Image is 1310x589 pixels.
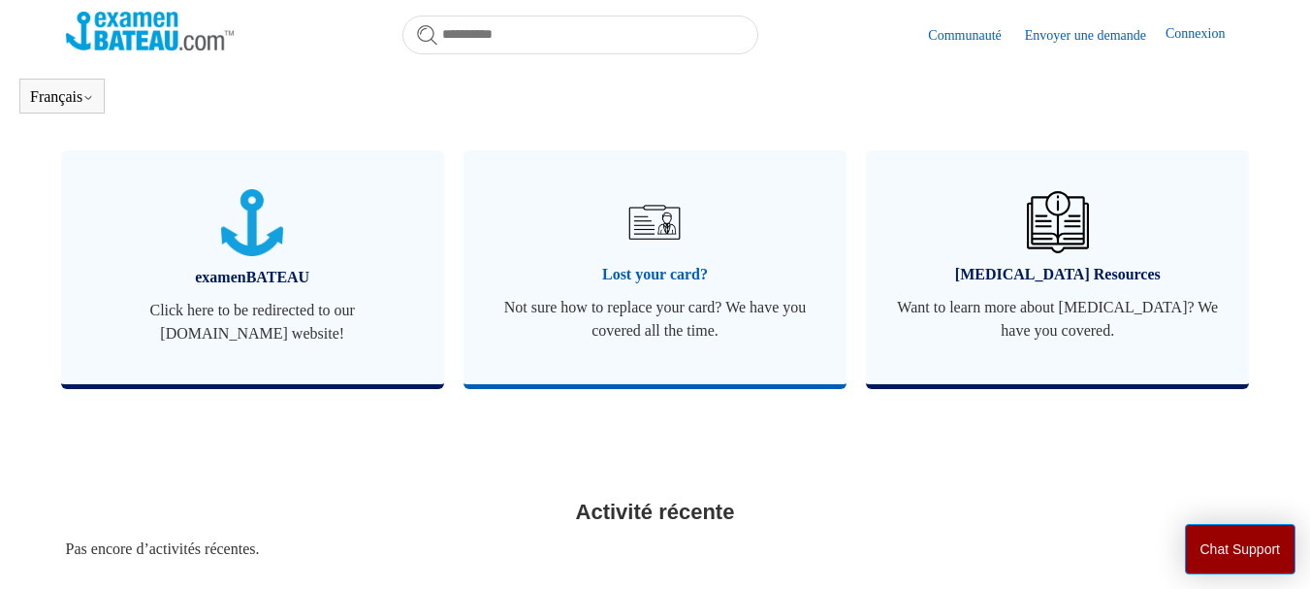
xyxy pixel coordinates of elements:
[463,150,847,384] a: Lost your card? Not sure how to replace your card? We have you covered all the time.
[402,16,758,54] input: Rechercher
[895,296,1220,343] span: Want to learn more about [MEDICAL_DATA]? We have you covered.
[90,266,415,289] span: examenBATEAU
[66,538,1245,561] div: Pas encore d’activités récentes.
[66,496,1245,528] h2: Activité récente
[493,296,817,343] span: Not sure how to replace your card? We have you covered all the time.
[621,188,688,256] img: 01JRG6G4NA4NJ1BVG8MJM761YH
[61,150,444,384] a: examenBATEAU Click here to be redirected to our [DOMAIN_NAME] website!
[221,189,283,256] img: 01JTNN85WSQ5FQ6HNXPDSZ7SRA
[928,25,1020,46] a: Communauté
[866,150,1249,384] a: [MEDICAL_DATA] Resources Want to learn more about [MEDICAL_DATA]? We have you covered.
[1185,524,1296,574] button: Chat Support
[493,263,817,286] span: Lost your card?
[30,88,94,106] button: Français
[90,299,415,345] span: Click here to be redirected to our [DOMAIN_NAME] website!
[1166,23,1244,47] a: Connexion
[66,12,234,50] img: Page d’accueil du Centre d’aide Examen Bateau
[895,263,1220,286] span: [MEDICAL_DATA] Resources
[1025,25,1166,46] a: Envoyer une demande
[1027,191,1089,253] img: 01JHREV2E6NG3DHE8VTG8QH796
